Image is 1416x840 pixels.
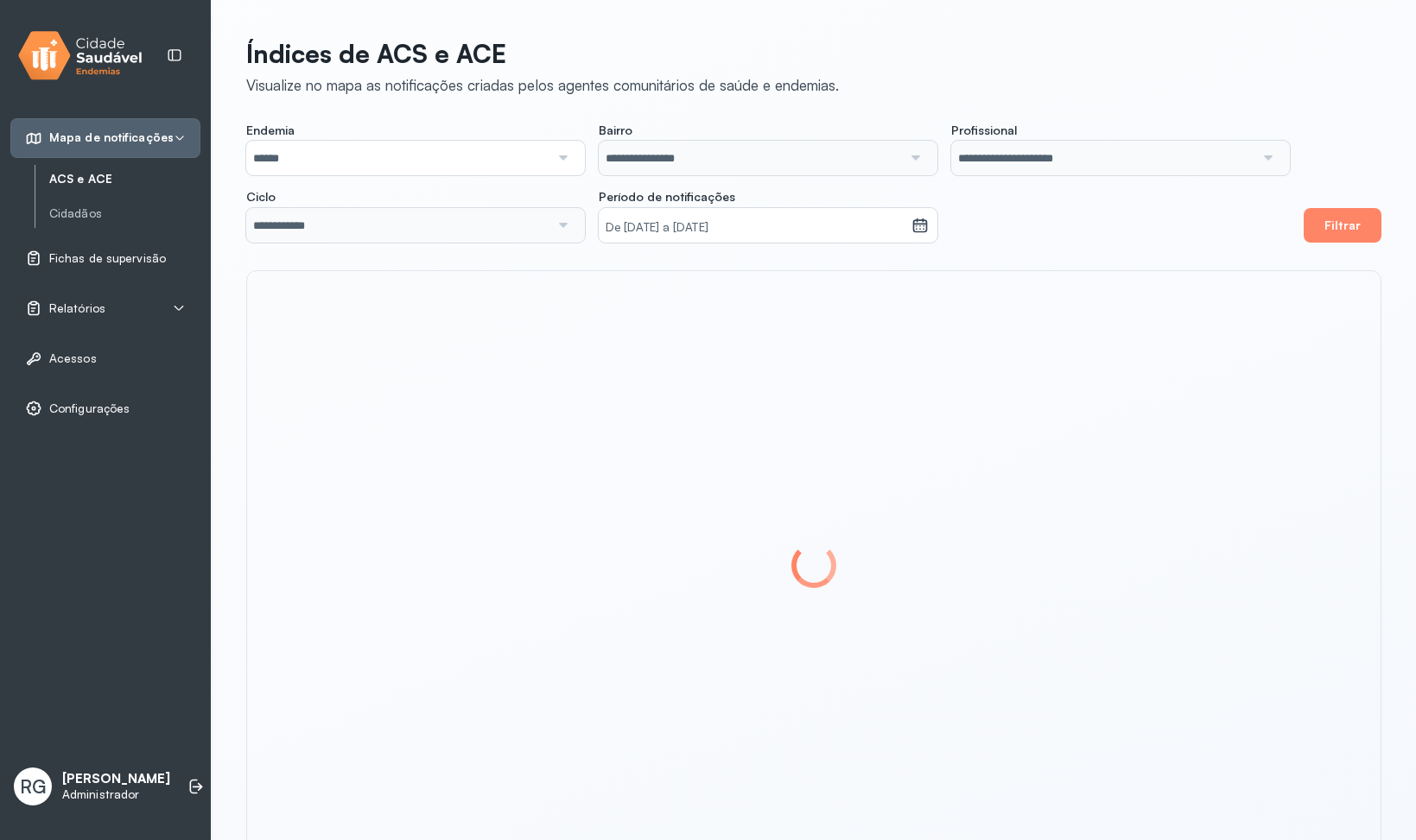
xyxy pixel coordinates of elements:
span: Acessos [49,351,97,366]
span: Fichas de supervisão [49,251,166,266]
a: Configurações [25,400,186,417]
a: ACS e ACE [49,172,200,186]
p: [PERSON_NAME] [62,771,170,787]
a: Cidadãos [49,203,200,224]
span: Profissional [951,123,1017,138]
span: RG [20,775,46,798]
span: Período de notificações [599,189,735,205]
a: Fichas de supervisão [25,249,186,267]
span: Relatórios [49,301,105,316]
span: Endemia [246,123,295,138]
span: Bairro [599,123,632,138]
small: De [DATE] a [DATE] [606,219,905,237]
a: ACS e ACE [49,168,200,190]
a: Cidadãos [49,206,200,221]
span: Ciclo [246,189,276,205]
div: Visualize no mapa as notificações criadas pelos agentes comunitários de saúde e endemias. [246,76,839,94]
p: Administrador [62,787,170,802]
button: Filtrar [1304,208,1381,243]
span: Mapa de notificações [49,130,174,145]
p: Índices de ACS e ACE [246,38,839,69]
span: Configurações [49,401,130,416]
img: logo.svg [18,28,143,84]
a: Acessos [25,350,186,367]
